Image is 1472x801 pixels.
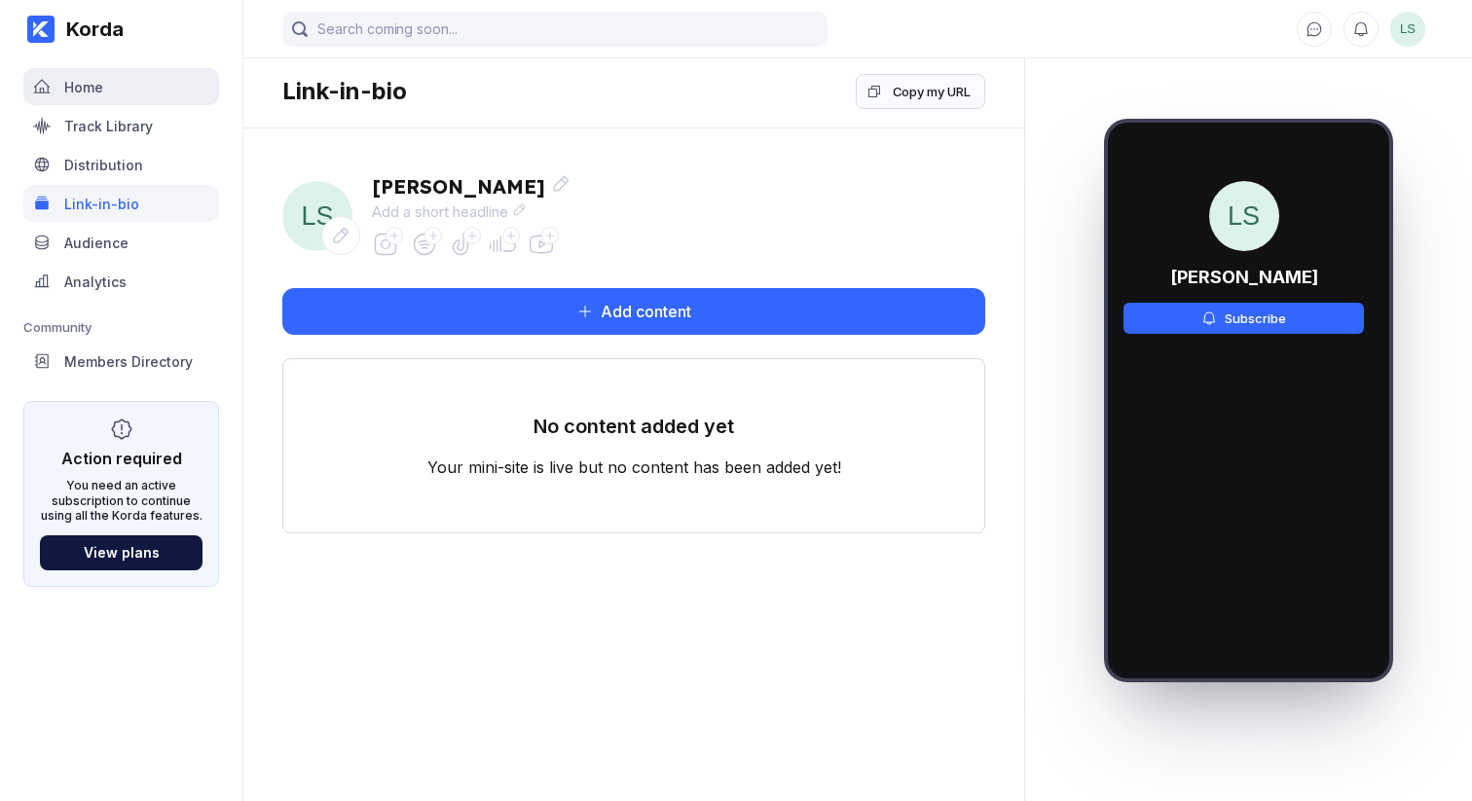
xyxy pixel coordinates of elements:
[1123,303,1364,334] button: Subscribe
[534,415,734,457] div: No content added yet
[893,82,971,101] div: Copy my URL
[84,544,160,561] div: View plans
[1217,310,1286,326] div: Subscribe
[856,74,985,109] button: Copy my URL
[282,77,407,105] div: Link-in-bio
[1390,12,1425,47] button: LS
[282,181,352,251] div: Luke Stranger
[427,457,841,477] div: Your mini-site is live but no content has been added yet!
[1209,181,1279,251] span: LS
[593,302,691,321] div: Add content
[23,146,219,185] a: Distribution
[1209,181,1279,251] div: Luke Stranger
[40,535,202,570] button: View plans
[64,196,139,212] div: Link-in-bio
[372,202,570,221] div: Add a short headline
[282,181,352,251] span: LS
[64,353,193,370] div: Members Directory
[23,68,219,107] a: Home
[282,288,985,335] button: Add content
[23,185,219,224] a: Link-in-bio
[23,263,219,302] a: Analytics
[282,12,828,47] input: Search coming soon...
[64,235,129,251] div: Audience
[1390,12,1425,47] div: Luke Stranger
[64,118,153,134] div: Track Library
[23,319,219,335] div: Community
[61,449,182,468] div: Action required
[64,273,127,290] div: Analytics
[55,18,124,41] div: Korda
[1170,267,1318,287] div: [PERSON_NAME]
[372,174,570,199] div: [PERSON_NAME]
[23,343,219,382] a: Members Directory
[23,107,219,146] a: Track Library
[40,478,202,524] div: You need an active subscription to continue using all the Korda features.
[64,79,103,95] div: Home
[23,224,219,263] a: Audience
[64,157,143,173] div: Distribution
